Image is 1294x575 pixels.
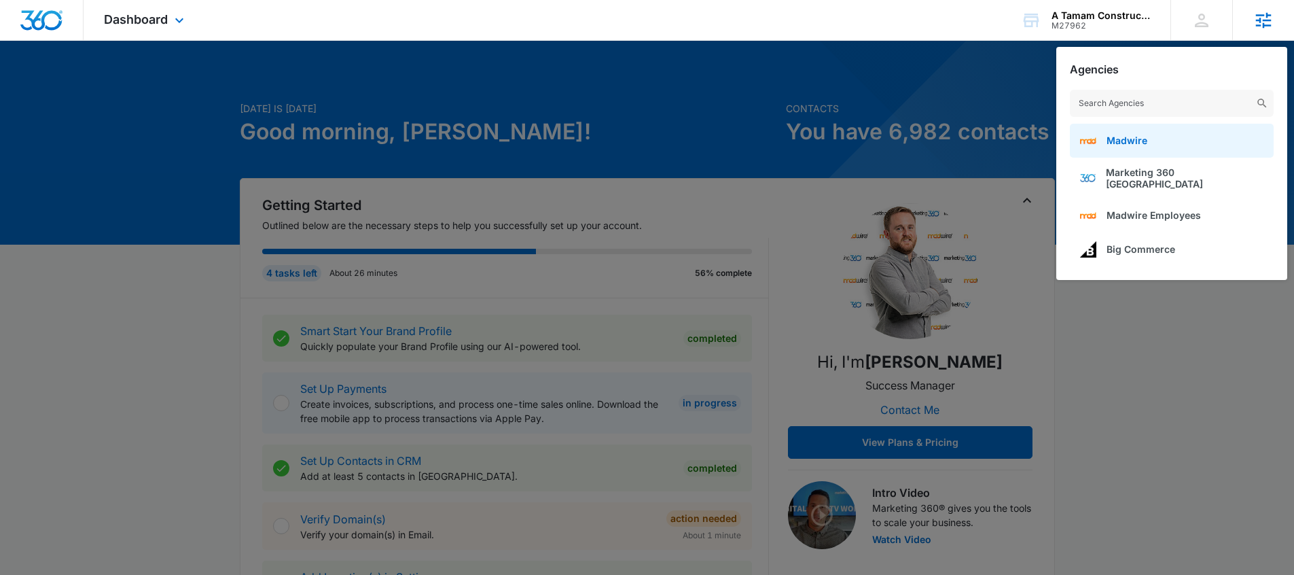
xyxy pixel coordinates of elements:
[1107,135,1147,146] span: Madwire
[1052,21,1151,31] div: account id
[1070,198,1274,232] a: Madwire Employees
[104,12,168,27] span: Dashboard
[1070,158,1274,198] a: Marketing 360 [GEOGRAPHIC_DATA]
[1070,124,1274,158] a: Madwire
[1052,10,1151,21] div: account name
[1070,63,1119,76] h2: Agencies
[1107,243,1175,255] span: Big Commerce
[1070,232,1274,266] a: Big Commerce
[1106,167,1264,190] span: Marketing 360 [GEOGRAPHIC_DATA]
[1070,90,1274,117] input: Search Agencies
[1107,209,1201,221] span: Madwire Employees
